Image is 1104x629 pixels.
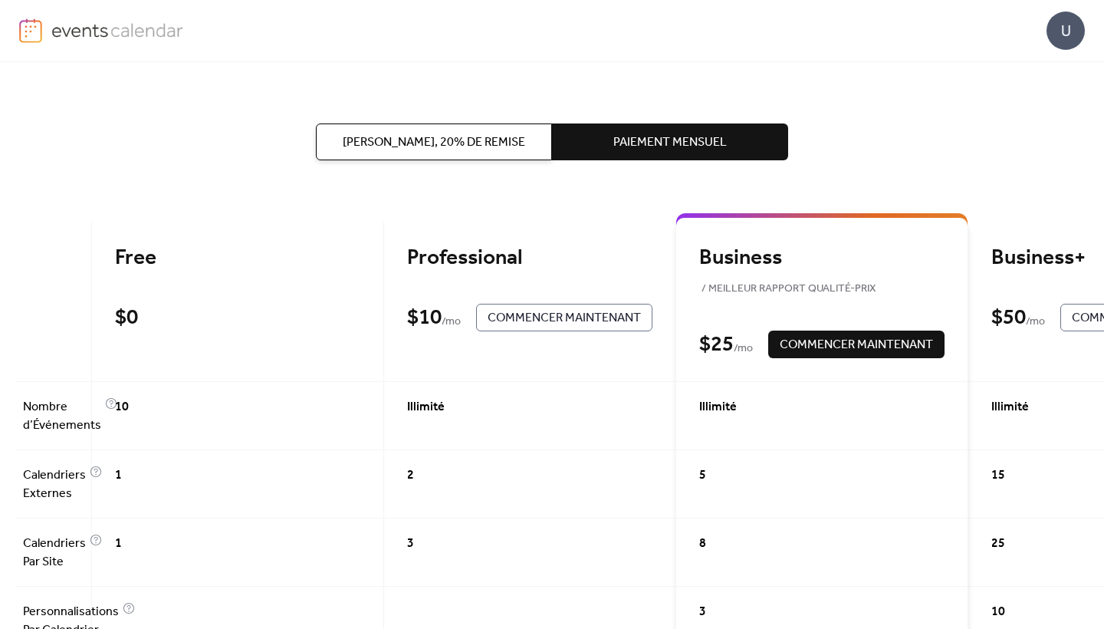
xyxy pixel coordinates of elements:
span: Calendriers Par Site [23,535,86,571]
span: Commencer Maintenant [780,336,933,354]
span: / mo [442,313,461,331]
span: Illimité [991,398,1029,417]
span: 5 [699,466,706,485]
div: Free [115,245,360,272]
span: 3 [699,603,706,621]
div: $ 0 [115,305,138,331]
span: Illimité [699,398,737,417]
div: $ 50 [991,305,1026,331]
button: Commencer Maintenant [768,331,945,358]
span: 8 [699,535,706,553]
span: / mo [734,340,753,358]
span: [PERSON_NAME], 20% de remise [343,133,525,152]
button: Commencer Maintenant [476,304,652,331]
span: MEILLEUR RAPPORT QUALITÉ-PRIX [699,280,876,298]
span: 10 [991,603,1005,621]
span: Calendriers Externes [23,466,86,503]
img: logo-type [51,18,184,41]
span: Nombre d’Événements [23,398,101,435]
button: Paiement Mensuel [552,123,788,160]
div: $ 25 [699,331,734,358]
span: 15 [991,466,1005,485]
button: [PERSON_NAME], 20% de remise [316,123,552,160]
span: 10 [115,398,129,417]
span: 25 [991,535,1005,553]
span: 1 [115,466,122,485]
span: Illimité [407,398,445,417]
span: 2 [407,466,414,485]
img: logo [19,18,42,43]
div: Business [699,245,945,298]
div: U [1046,12,1085,50]
div: $ 10 [407,305,442,331]
div: Professional [407,245,652,272]
span: Paiement Mensuel [613,133,727,152]
span: 3 [407,535,414,553]
span: / mo [1026,313,1045,331]
span: Commencer Maintenant [488,309,641,328]
span: 1 [115,535,122,553]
